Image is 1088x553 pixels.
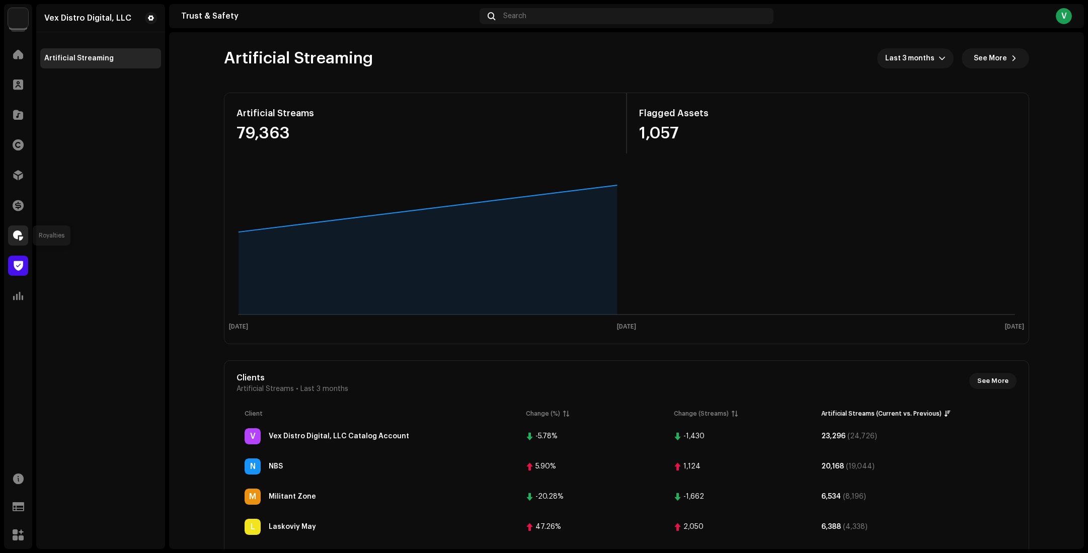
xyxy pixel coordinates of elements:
span: Artificial Streaming [224,48,373,68]
span: Last 3 months [885,48,939,68]
div: Militant Zone [269,493,316,500]
div: 1,057 [639,125,1017,141]
div: 79,363 [237,125,614,141]
span: • [296,385,298,393]
text: [DATE] [229,324,248,330]
span: -20.28 [526,493,658,501]
div: -1,662 [683,493,704,500]
div: Vex Distro Digital, LLC Catalog Account [269,433,409,440]
div: -1,430 [683,433,705,440]
div: Artificial Streaming [44,54,114,62]
div: 23,296 [821,433,845,440]
div: 47.26% [535,523,561,530]
button: See More [962,48,1029,68]
span: -5.78 [526,432,658,440]
div: 5.90% [535,463,556,470]
div: 2,050 [683,523,704,530]
span: See More [974,48,1007,68]
div: N [245,458,261,475]
div: Artificial Streams (Current vs. Previous) [821,409,942,419]
div: V [245,428,261,444]
div: Trust & Safety [181,12,476,20]
span: 47.26 [526,523,658,531]
span: 1124 [674,462,806,470]
span: Artificial Streams [237,385,294,393]
div: M [245,489,261,505]
text: [DATE] [1005,324,1024,330]
div: -5.78% [535,433,558,440]
div: 6,534 [821,493,841,500]
div: L [245,519,261,535]
div: (19,044) [846,463,875,470]
div: Laskoviy May [269,523,316,530]
span: Search [503,12,526,20]
re-m-nav-item: Artificial Streaming [40,48,161,68]
div: Artificial Streams [237,105,314,121]
div: Vex Distro Digital, LLC [44,14,131,22]
span: See More [977,371,1008,391]
div: -20.28% [535,493,564,500]
div: dropdown trigger [939,48,946,68]
div: Change (Streams) [674,409,729,419]
div: 1,124 [683,463,701,470]
div: NBS [269,463,283,470]
div: (24,726) [847,433,877,440]
span: 2050 [674,523,806,531]
div: (8,196) [843,493,866,500]
div: V [1056,8,1072,24]
img: 4f352ab7-c6b2-4ec4-b97a-09ea22bd155f [8,8,28,28]
div: 6,388 [821,523,841,530]
div: Change (%) [526,409,560,419]
div: 20,168 [821,463,844,470]
div: Flagged Assets [639,105,709,121]
div: Clients [237,373,348,383]
text: [DATE] [617,324,636,330]
button: See More [969,373,1017,389]
span: Last 3 months [300,385,348,393]
span: -1430 [674,432,806,440]
span: 5.9 [526,462,658,470]
div: (4,338) [843,523,868,530]
span: -1662 [674,493,806,501]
